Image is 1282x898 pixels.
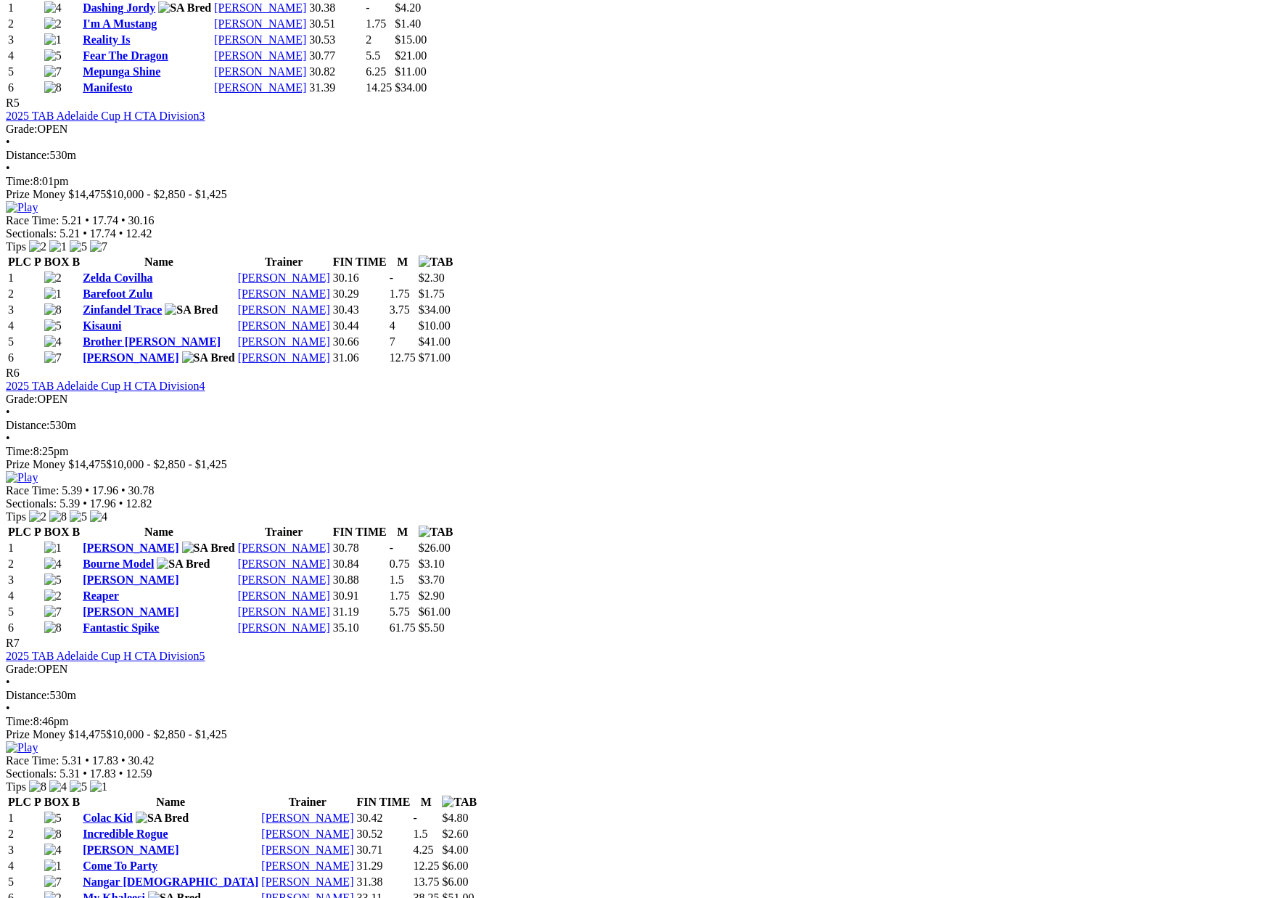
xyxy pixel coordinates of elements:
[238,351,330,364] a: [PERSON_NAME]
[49,240,67,253] img: 1
[8,796,31,808] span: PLC
[126,227,152,240] span: 12.42
[83,49,168,62] a: Fear The Dragon
[366,65,386,78] text: 6.25
[6,227,57,240] span: Sectionals:
[238,605,330,618] a: [PERSON_NAME]
[390,351,416,364] text: 12.75
[413,875,439,888] text: 13.75
[83,335,221,348] a: Brother [PERSON_NAME]
[390,574,404,586] text: 1.5
[44,287,62,301] img: 1
[261,875,353,888] a: [PERSON_NAME]
[356,875,411,889] td: 31.38
[119,497,123,510] span: •
[62,214,82,226] span: 5.21
[44,303,62,317] img: 8
[85,484,89,497] span: •
[83,605,178,618] a: [PERSON_NAME]
[413,844,433,856] text: 4.25
[7,573,42,587] td: 3
[83,17,157,30] a: I'm A Mustang
[44,319,62,332] img: 5
[83,287,152,300] a: Barefoot Zulu
[6,201,38,214] img: Play
[6,162,10,174] span: •
[7,541,42,555] td: 1
[6,715,1276,728] div: 8:46pm
[332,255,387,269] th: FIN TIME
[157,558,210,571] img: SA Bred
[214,65,306,78] a: [PERSON_NAME]
[106,728,227,740] span: $10,000 - $2,850 - $1,425
[356,795,411,809] th: FIN TIME
[419,605,451,618] span: $61.00
[261,860,353,872] a: [PERSON_NAME]
[70,780,87,793] img: 5
[442,812,468,824] span: $4.80
[237,525,331,539] th: Trainer
[366,1,369,14] text: -
[44,272,62,285] img: 2
[332,525,387,539] th: FIN TIME
[59,227,80,240] span: 5.21
[83,812,133,824] a: Colac Kid
[44,256,70,268] span: BOX
[6,367,20,379] span: R6
[7,875,42,889] td: 5
[83,1,155,14] a: Dashing Jordy
[44,844,62,857] img: 4
[106,188,227,200] span: $10,000 - $2,850 - $1,425
[6,728,1276,741] div: Prize Money $14,475
[85,754,89,767] span: •
[7,589,42,603] td: 4
[238,589,330,602] a: [PERSON_NAME]
[6,149,49,161] span: Distance:
[6,484,59,497] span: Race Time:
[7,351,42,365] td: 6
[395,81,427,94] span: $34.00
[419,526,453,539] img: TAB
[419,542,451,554] span: $26.00
[83,828,168,840] a: Incredible Rogue
[44,542,62,555] img: 1
[90,497,116,510] span: 17.96
[6,702,10,714] span: •
[106,458,227,470] span: $10,000 - $2,850 - $1,425
[332,573,387,587] td: 30.88
[390,319,395,332] text: 4
[7,843,42,857] td: 3
[332,335,387,349] td: 30.66
[83,875,258,888] a: Nangar [DEMOGRAPHIC_DATA]
[308,65,363,79] td: 30.82
[70,510,87,523] img: 5
[44,33,62,46] img: 1
[90,227,116,240] span: 17.74
[6,188,1276,201] div: Prize Money $14,475
[332,319,387,333] td: 30.44
[6,97,20,109] span: R5
[7,811,42,825] td: 1
[83,65,160,78] a: Mepunga Shine
[442,828,468,840] span: $2.60
[419,589,445,602] span: $2.90
[44,605,62,619] img: 7
[6,497,57,510] span: Sectionals:
[49,780,67,793] img: 4
[395,33,427,46] span: $15.00
[83,621,159,634] a: Fantastic Spike
[165,303,218,317] img: SA Bred
[390,335,395,348] text: 7
[6,767,57,780] span: Sectionals:
[419,335,451,348] span: $41.00
[8,526,31,538] span: PLC
[308,33,363,47] td: 30.53
[128,214,155,226] span: 30.16
[34,796,41,808] span: P
[7,287,42,301] td: 2
[6,663,1276,676] div: OPEN
[6,715,33,727] span: Time:
[83,227,87,240] span: •
[6,754,59,767] span: Race Time:
[83,558,154,570] a: Bourne Model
